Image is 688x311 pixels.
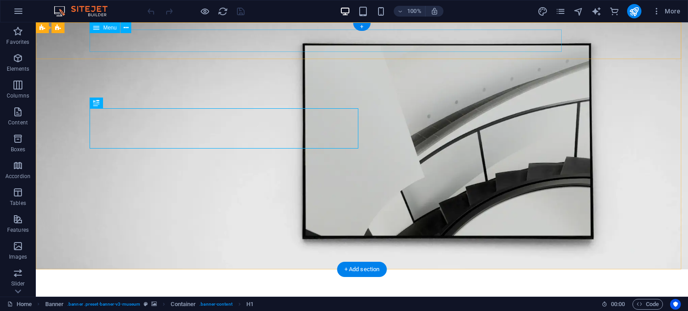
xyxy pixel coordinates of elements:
[617,301,619,307] span: :
[7,226,29,234] p: Features
[555,6,566,17] button: pages
[11,280,25,287] p: Slider
[7,299,32,310] a: Click to cancel selection. Double-click to open Pages
[337,262,387,277] div: + Add section
[407,6,421,17] h6: 100%
[7,92,29,99] p: Columns
[45,299,64,310] span: Click to select. Double-click to edit
[627,4,641,18] button: publish
[609,6,619,17] i: Commerce
[144,302,148,307] i: This element is a customizable preset
[5,173,30,180] p: Accordion
[6,38,29,46] p: Favorites
[670,299,681,310] button: Usercentrics
[591,6,602,17] i: AI Writer
[394,6,426,17] button: 100%
[151,302,157,307] i: This element contains a background
[591,6,602,17] button: text_generator
[217,6,228,17] button: reload
[67,299,140,310] span: . banner .preset-banner-v3-museum
[199,6,210,17] button: Click here to leave preview mode and continue editing
[246,299,254,310] span: Click to select. Double-click to edit
[45,299,254,310] nav: breadcrumb
[609,6,620,17] button: commerce
[11,146,26,153] p: Boxes
[573,6,584,17] button: navigator
[537,6,548,17] button: design
[103,25,116,30] span: Menu
[430,7,439,15] i: On resize automatically adjust zoom level to fit chosen device.
[555,6,566,17] i: Pages (Ctrl+Alt+S)
[9,253,27,260] p: Images
[573,6,584,17] i: Navigator
[629,6,639,17] i: Publish
[171,299,196,310] span: Click to select. Double-click to edit
[652,7,680,16] span: More
[602,299,625,310] h6: Session time
[636,299,659,310] span: Code
[218,6,228,17] i: Reload page
[7,65,30,72] p: Elements
[8,119,28,126] p: Content
[632,299,663,310] button: Code
[199,299,232,310] span: . banner-content
[353,23,370,31] div: +
[52,6,119,17] img: Editor Logo
[649,4,684,18] button: More
[611,299,625,310] span: 00 00
[10,200,26,207] p: Tables
[537,6,548,17] i: Design (Ctrl+Alt+Y)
